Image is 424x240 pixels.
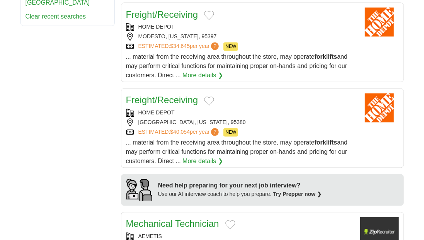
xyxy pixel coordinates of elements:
span: NEW [223,43,238,51]
a: Freight/Receiving [126,9,198,20]
a: HOME DEPOT [138,110,175,116]
button: Add to favorite jobs [204,97,214,106]
a: Mechanical Technician [126,219,219,229]
a: More details ❯ [182,157,223,166]
strong: forklifts [315,140,337,146]
img: Home Depot logo [360,94,399,123]
span: $34,645 [170,43,190,49]
div: MODESTO, [US_STATE], 95397 [126,33,354,41]
div: Need help preparing for your next job interview? [158,181,322,191]
span: ? [211,128,219,136]
img: Home Depot logo [360,8,399,37]
a: ESTIMATED:$40,054per year? [138,128,221,137]
a: Clear recent searches [26,13,86,20]
a: Freight/Receiving [126,95,198,106]
div: [GEOGRAPHIC_DATA], [US_STATE], 95380 [126,119,354,127]
span: ... material from the receiving area throughout the store, may operate and may perform critical f... [126,140,348,165]
a: Try Prepper now ❯ [273,191,322,197]
button: Add to favorite jobs [225,220,235,230]
span: ? [211,43,219,50]
span: $40,054 [170,129,190,135]
a: HOME DEPOT [138,24,175,30]
button: Add to favorite jobs [204,11,214,20]
span: NEW [223,128,238,137]
a: More details ❯ [182,71,223,80]
span: ... material from the receiving area throughout the store, may operate and may perform critical f... [126,54,348,79]
div: Use our AI interview coach to help you prepare. [158,191,322,199]
a: ESTIMATED:$34,645per year? [138,43,221,51]
strong: forklifts [315,54,337,60]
